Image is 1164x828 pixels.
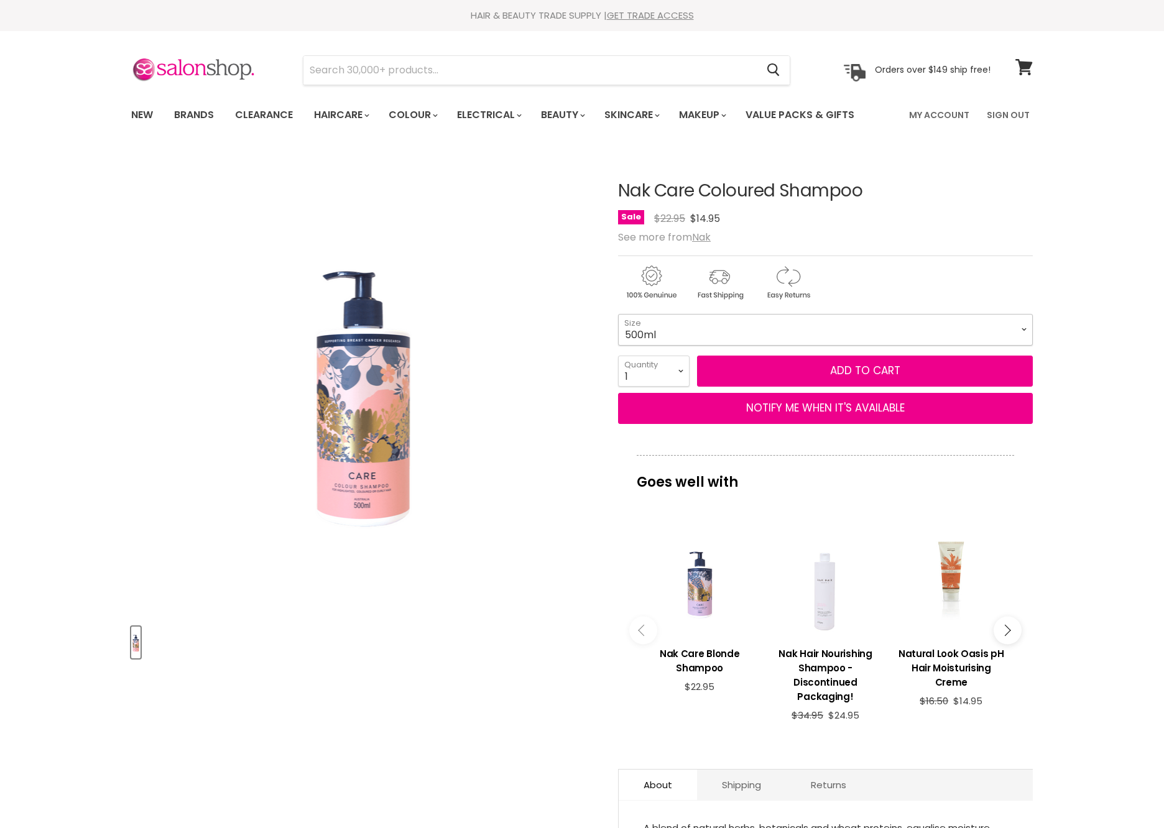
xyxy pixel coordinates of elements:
[303,55,790,85] form: Product
[690,211,720,226] span: $14.95
[895,637,1008,696] a: View product:Natural Look Oasis pH Hair Moisturising Creme
[618,356,690,387] select: Quantity
[122,97,883,133] ul: Main menu
[875,64,991,75] p: Orders over $149 ship free!
[313,165,413,600] img: Nak Care Coloured Shampoo
[607,9,694,22] a: GET TRADE ACCESS
[895,646,1008,689] h3: Natural Look Oasis pH Hair Moisturising Creme
[643,637,756,681] a: View product:Nak Care Blonde Shampoo
[979,102,1037,128] a: Sign Out
[303,56,757,85] input: Search
[619,770,697,800] a: About
[769,637,882,710] a: View product:Nak Hair Nourishing Shampoo - Discontinued Packaging!
[692,230,711,244] a: Nak
[379,102,445,128] a: Colour
[697,356,1033,387] button: Add to cart
[736,102,864,128] a: Value Packs & Gifts
[757,56,790,85] button: Search
[792,709,823,722] span: $34.95
[686,264,752,301] img: shipping.gif
[637,455,1014,496] p: Goes well with
[769,646,882,704] h3: Nak Hair Nourishing Shampoo - Discontinued Packaging!
[755,264,821,301] img: returns.gif
[920,694,948,707] span: $16.50
[129,623,598,658] div: Product thumbnails
[830,363,900,378] span: Add to cart
[131,627,141,658] button: Nak Care Coloured Shampoo
[618,182,1033,201] h1: Nak Care Coloured Shampoo
[532,102,593,128] a: Beauty
[618,264,684,301] img: genuine.gif
[448,102,529,128] a: Electrical
[132,628,139,657] img: Nak Care Coloured Shampoo
[786,770,871,800] a: Returns
[226,102,302,128] a: Clearance
[165,102,223,128] a: Brands
[685,680,714,693] span: $22.95
[654,211,685,226] span: $22.95
[131,150,596,615] div: Nak Care Coloured Shampoo image. Click or Scroll to Zoom.
[902,102,977,128] a: My Account
[116,9,1048,22] div: HAIR & BEAUTY TRADE SUPPLY |
[643,646,756,675] h3: Nak Care Blonde Shampoo
[305,102,377,128] a: Haircare
[116,97,1048,133] nav: Main
[122,102,162,128] a: New
[953,694,982,707] span: $14.95
[595,102,667,128] a: Skincare
[618,393,1033,424] button: NOTIFY ME WHEN IT'S AVAILABLE
[697,770,786,800] a: Shipping
[670,102,734,128] a: Makeup
[618,230,711,244] span: See more from
[618,210,644,224] span: Sale
[828,709,859,722] span: $24.95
